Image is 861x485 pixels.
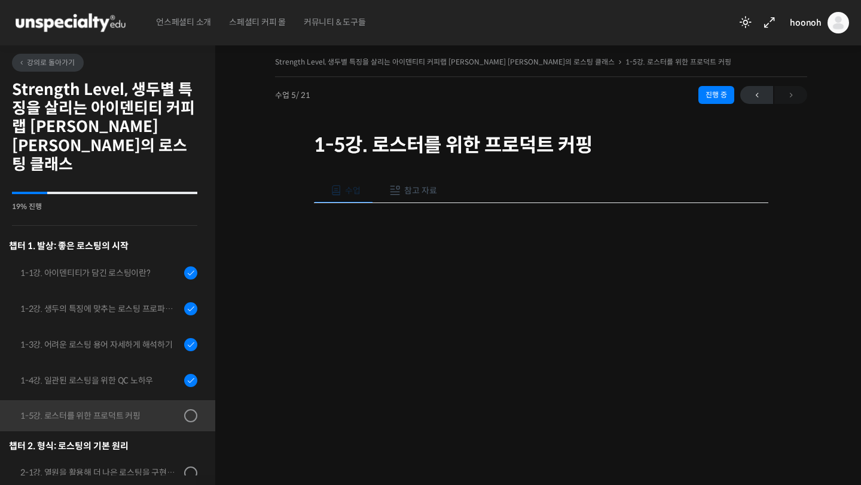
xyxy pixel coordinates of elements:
[275,57,615,66] a: Strength Level, 생두별 특징을 살리는 아이덴티티 커피랩 [PERSON_NAME] [PERSON_NAME]의 로스팅 클래스
[9,238,197,254] h3: 챕터 1. 발상: 좋은 로스팅의 시작
[740,86,773,104] a: ←이전
[20,466,181,479] div: 2-1강. 열원을 활용해 더 나은 로스팅을 구현하는 방법
[12,203,197,210] div: 19% 진행
[18,58,75,67] span: 강의로 돌아가기
[12,81,197,174] h2: Strength Level, 생두별 특징을 살리는 아이덴티티 커피랩 [PERSON_NAME] [PERSON_NAME]의 로스팅 클래스
[9,438,197,454] div: 챕터 2. 형식: 로스팅의 기본 원리
[740,87,773,103] span: ←
[698,86,734,104] div: 진행 중
[20,266,181,280] div: 1-1강. 아이덴티티가 담긴 로스팅이란?
[20,302,181,315] div: 1-2강. 생두의 특징에 맞추는 로스팅 프로파일 'Stength Level'
[12,54,84,72] a: 강의로 돌아가기
[625,57,731,66] a: 1-5강. 로스터를 위한 프로덕트 커핑
[790,17,822,28] span: hoonoh
[20,409,181,422] div: 1-5강. 로스터를 위한 프로덕트 커핑
[404,185,437,196] span: 참고 자료
[20,338,181,351] div: 1-3강. 어려운 로스팅 용어 자세하게 해석하기
[275,91,310,99] span: 수업 5
[20,374,181,387] div: 1-4강. 일관된 로스팅을 위한 QC 노하우
[296,90,310,100] span: / 21
[314,134,768,156] h1: 1-5강. 로스터를 위한 프로덕트 커핑
[345,185,361,196] span: 수업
